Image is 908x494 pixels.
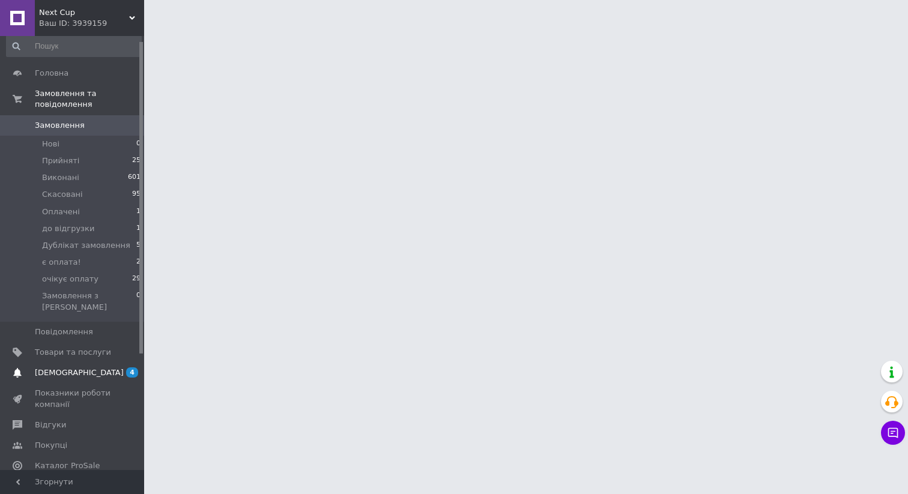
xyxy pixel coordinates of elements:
[42,223,94,234] span: до відгрузки
[136,257,141,268] span: 2
[35,88,144,110] span: Замовлення та повідомлення
[42,257,81,268] span: є оплата!
[126,367,138,378] span: 4
[35,367,124,378] span: [DEMOGRAPHIC_DATA]
[6,35,142,57] input: Пошук
[42,274,98,285] span: очікує оплату
[42,291,136,312] span: Замовлення з [PERSON_NAME]
[35,388,111,409] span: Показники роботи компанії
[35,68,68,79] span: Головна
[136,223,141,234] span: 1
[42,189,83,200] span: Скасовані
[132,155,141,166] span: 25
[881,421,905,445] button: Чат з покупцем
[39,7,129,18] span: Next Cup
[42,155,79,166] span: Прийняті
[39,18,144,29] div: Ваш ID: 3939159
[35,420,66,430] span: Відгуки
[35,460,100,471] span: Каталог ProSale
[35,327,93,337] span: Повідомлення
[132,189,141,200] span: 95
[132,274,141,285] span: 29
[35,120,85,131] span: Замовлення
[136,291,141,312] span: 0
[136,240,141,251] span: 5
[42,139,59,149] span: Нові
[42,206,80,217] span: Оплачені
[128,172,141,183] span: 601
[35,347,111,358] span: Товари та послуги
[136,206,141,217] span: 1
[35,440,67,451] span: Покупці
[42,240,130,251] span: Дублікат замовлення
[136,139,141,149] span: 0
[42,172,79,183] span: Виконані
